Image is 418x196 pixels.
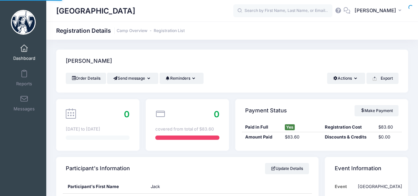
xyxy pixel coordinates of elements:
td: Event [335,180,355,193]
span: Dashboard [13,56,35,61]
td: [GEOGRAPHIC_DATA] [355,180,402,193]
a: Dashboard [9,41,40,64]
div: Discounts & Credits [322,134,375,140]
h4: Participant's Information [66,159,130,178]
a: Camp Overview [117,28,147,33]
div: covered from total of $83.60 [155,126,219,133]
span: Jack [151,184,160,189]
a: Order Details [66,73,106,84]
h4: [PERSON_NAME] [66,52,112,71]
img: Westminster College [11,10,36,35]
div: Participant's First Name [63,180,146,193]
button: Export [366,73,399,84]
button: Send message [107,73,158,84]
a: Reports [9,66,40,90]
a: Registration List [154,28,185,33]
span: 0 [124,109,130,119]
div: $83.60 [375,124,402,131]
span: [PERSON_NAME] [355,7,396,14]
div: Registration Cost [322,124,375,131]
span: 0 [214,109,219,119]
div: Paid in Full [242,124,282,131]
span: Messages [14,106,35,112]
div: [DATE] to [DATE] [66,126,130,133]
div: Amount Paid [242,134,282,140]
button: [PERSON_NAME] [350,3,408,19]
h4: Event Information [335,159,381,178]
div: $83.60 [282,134,322,140]
button: Actions [327,73,365,84]
a: Update Details [265,163,309,174]
h1: [GEOGRAPHIC_DATA] [56,3,135,19]
a: Make Payment [355,105,399,116]
button: Reminders [160,73,204,84]
a: Messages [9,92,40,115]
input: Search by First Name, Last Name, or Email... [233,4,332,18]
span: Yes [285,124,295,130]
span: Reports [16,81,32,87]
div: $0.00 [375,134,402,140]
h1: Registration Details [56,27,185,34]
h4: Payment Status [245,101,287,120]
